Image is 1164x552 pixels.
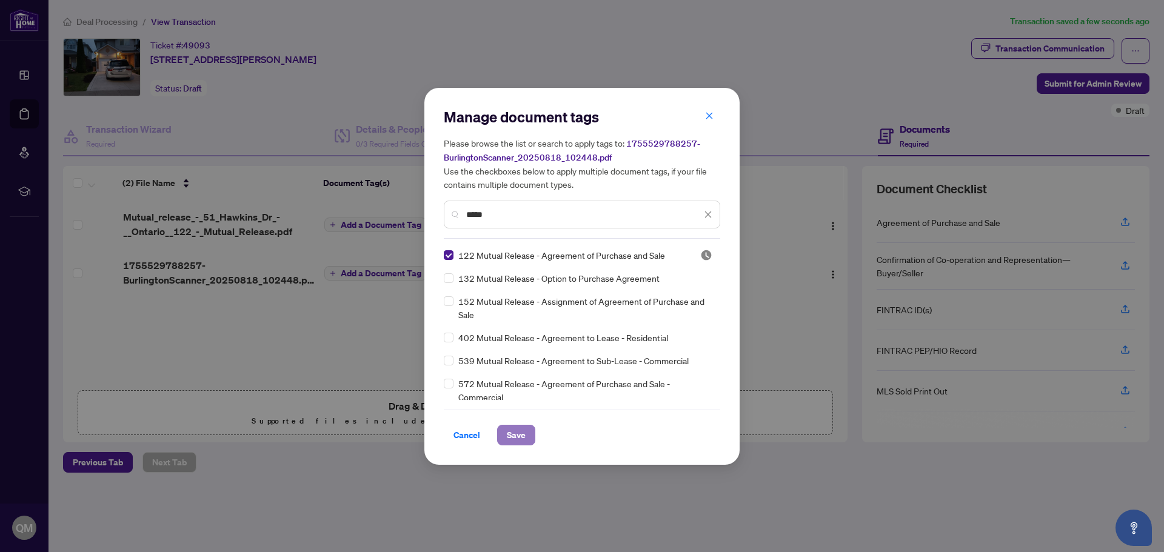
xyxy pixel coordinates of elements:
[458,377,713,404] span: 572 Mutual Release - Agreement of Purchase and Sale - Commercial
[458,294,713,321] span: 152 Mutual Release - Assignment of Agreement of Purchase and Sale
[705,111,714,120] span: close
[700,249,712,261] span: Pending Review
[444,425,490,445] button: Cancel
[507,425,526,445] span: Save
[458,331,668,344] span: 402 Mutual Release - Agreement to Lease - Residential
[458,271,660,285] span: 132 Mutual Release - Option to Purchase Agreement
[453,425,480,445] span: Cancel
[700,249,712,261] img: status
[704,210,712,219] span: close
[458,248,665,262] span: 122 Mutual Release - Agreement of Purchase and Sale
[444,136,720,191] h5: Please browse the list or search to apply tags to: Use the checkboxes below to apply multiple doc...
[1115,510,1152,546] button: Open asap
[458,354,689,367] span: 539 Mutual Release - Agreement to Sub-Lease - Commercial
[444,138,700,163] span: 1755529788257-BurlingtonScanner_20250818_102448.pdf
[497,425,535,445] button: Save
[444,107,720,127] h2: Manage document tags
